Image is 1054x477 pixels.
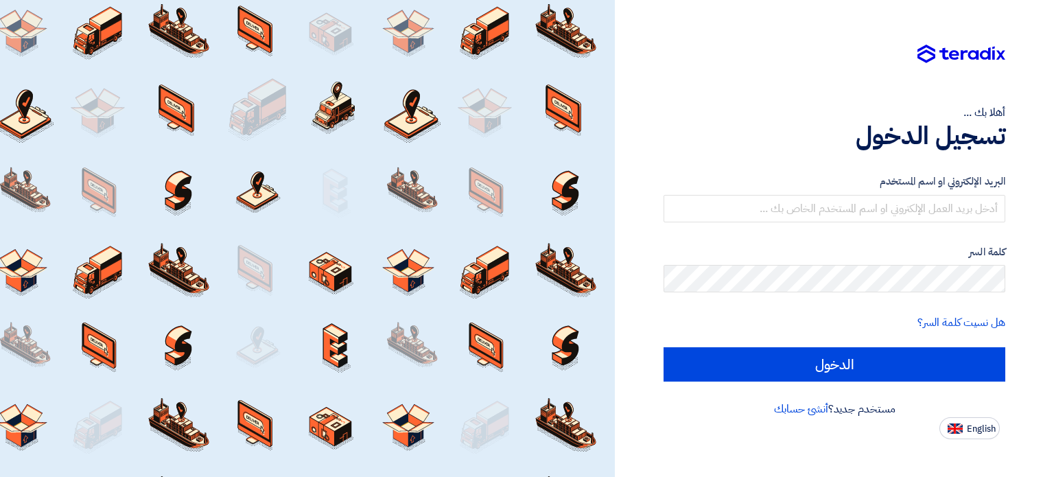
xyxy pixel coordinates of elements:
[664,244,1005,260] label: كلمة السر
[917,314,1005,331] a: هل نسيت كلمة السر؟
[948,423,963,434] img: en-US.png
[664,401,1005,417] div: مستخدم جديد؟
[774,401,828,417] a: أنشئ حسابك
[664,121,1005,151] h1: تسجيل الدخول
[664,104,1005,121] div: أهلا بك ...
[939,417,1000,439] button: English
[967,424,996,434] span: English
[664,347,1005,382] input: الدخول
[664,174,1005,189] label: البريد الإلكتروني او اسم المستخدم
[664,195,1005,222] input: أدخل بريد العمل الإلكتروني او اسم المستخدم الخاص بك ...
[917,45,1005,64] img: Teradix logo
